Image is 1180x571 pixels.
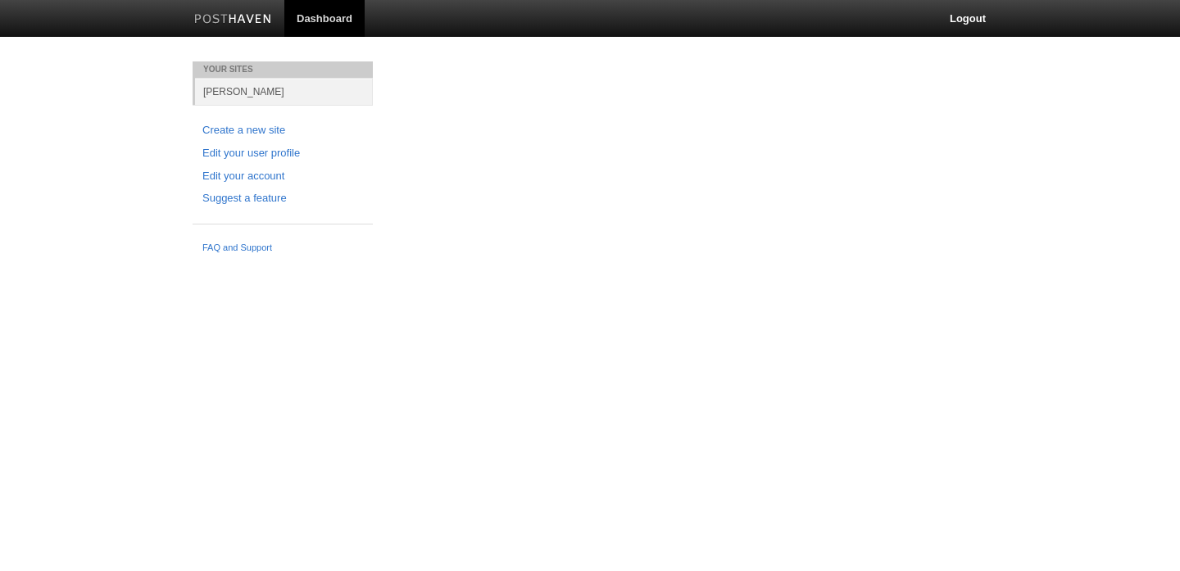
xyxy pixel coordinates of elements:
[193,61,373,78] li: Your Sites
[202,145,363,162] a: Edit your user profile
[194,14,272,26] img: Posthaven-bar
[202,122,363,139] a: Create a new site
[202,190,363,207] a: Suggest a feature
[195,78,373,105] a: [PERSON_NAME]
[202,241,363,256] a: FAQ and Support
[202,168,363,185] a: Edit your account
